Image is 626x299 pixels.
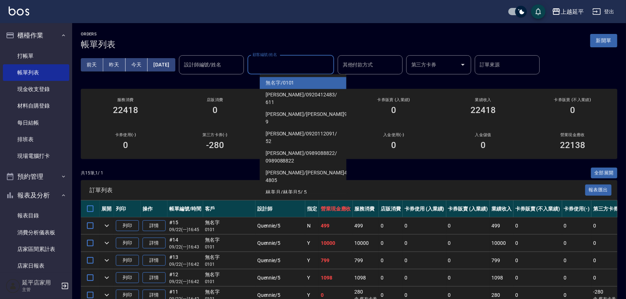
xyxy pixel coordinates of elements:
th: 業績收入 [490,200,513,217]
th: 服務消費 [353,200,379,217]
span: [PERSON_NAME] / 0920112091 / 52 [260,128,346,147]
a: 新開單 [590,37,617,44]
p: 09/22 (一) 16:43 [169,244,201,250]
span: [PERSON_NAME] / 0989088822 / 0989088822 [260,147,346,167]
button: 新開單 [590,34,617,47]
th: 卡券販賣 (不入業績) [513,200,562,217]
a: 消費分析儀表板 [3,224,69,241]
td: 0 [379,235,403,252]
a: 店家日報表 [3,257,69,274]
td: #15 [167,217,203,234]
h3: 0 [481,140,486,150]
td: 799 [353,252,379,269]
p: 0101 [205,261,254,268]
button: save [531,4,546,19]
div: 無名字 [205,236,254,244]
th: 卡券使用 (入業績) [403,200,446,217]
th: 卡券販賣 (入業績) [446,200,490,217]
td: 1098 [353,269,379,286]
h2: 第三方卡券(-) [179,133,251,137]
td: 0 [562,235,592,252]
td: 0 [403,217,446,234]
h3: -280 [206,140,224,150]
h3: 0 [570,105,575,115]
td: 1098 [319,269,353,286]
td: 0 [446,269,490,286]
h2: 卡券販賣 (不入業績) [537,97,609,102]
td: 0 [446,235,490,252]
td: 0 [591,252,626,269]
p: 09/22 (一) 16:42 [169,261,201,268]
td: 0 [379,252,403,269]
button: 報表及分析 [3,186,69,205]
td: 0 [403,252,446,269]
button: [DATE] [148,58,175,71]
td: 10000 [353,235,379,252]
a: 詳情 [143,238,166,249]
td: N [305,217,319,234]
button: 前天 [81,58,103,71]
a: 現金收支登錄 [3,81,69,97]
td: 0 [403,235,446,252]
td: Y [305,235,319,252]
h3: 22138 [560,140,585,150]
div: 無名字 [205,219,254,226]
span: 無名字 / 0101 [260,77,346,89]
button: expand row [101,255,112,266]
h3: 帳單列表 [81,39,115,49]
a: 現場電腦打卡 [3,148,69,164]
th: 店販消費 [379,200,403,217]
h2: 業績收入 [447,97,519,102]
td: 499 [353,217,379,234]
h2: 營業現金應收 [537,133,609,137]
th: 設計師 [255,200,305,217]
span: [PERSON_NAME] / [PERSON_NAME]4805 / 4805 [260,167,346,186]
a: 排班表 [3,131,69,148]
td: 0 [591,235,626,252]
a: 詳情 [143,255,166,266]
span: [PERSON_NAME] / [PERSON_NAME]9 / 9 [260,108,346,128]
td: Quennie /5 [255,235,305,252]
p: 共 15 筆, 1 / 1 [81,170,103,176]
th: 客戶 [203,200,255,217]
h2: 入金使用(-) [358,133,430,137]
h2: 卡券使用(-) [89,133,162,137]
td: 0 [562,252,592,269]
h3: 0 [213,105,218,115]
td: 0 [591,269,626,286]
td: 0 [591,217,626,234]
p: 0101 [205,278,254,285]
button: 列印 [116,272,139,283]
button: 今天 [126,58,148,71]
td: 0 [513,235,562,252]
button: 上越延平 [549,4,587,19]
span: 林美月 / 林美月5 / 5 [260,186,346,198]
button: Open [457,59,469,70]
td: #13 [167,252,203,269]
button: 報表匯出 [585,185,612,196]
td: 0 [513,269,562,286]
td: 0 [446,217,490,234]
div: 無名字 [205,271,254,278]
th: 帳單編號/時間 [167,200,203,217]
h3: 服務消費 [89,97,162,102]
button: 列印 [116,220,139,231]
td: Quennie /5 [255,217,305,234]
button: 櫃檯作業 [3,26,69,45]
h3: 0 [391,140,396,150]
button: expand row [101,238,112,248]
th: 展開 [100,200,114,217]
a: 報表匯出 [585,186,612,193]
p: 主管 [22,286,59,293]
img: Person [6,279,20,293]
p: 09/22 (一) 16:45 [169,226,201,233]
span: 訂單列表 [89,187,585,194]
td: #12 [167,269,203,286]
button: 列印 [116,255,139,266]
td: 1098 [490,269,513,286]
a: 材料自購登錄 [3,97,69,114]
p: 0101 [205,226,254,233]
td: Quennie /5 [255,252,305,269]
button: 列印 [116,238,139,249]
a: 帳單列表 [3,64,69,81]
